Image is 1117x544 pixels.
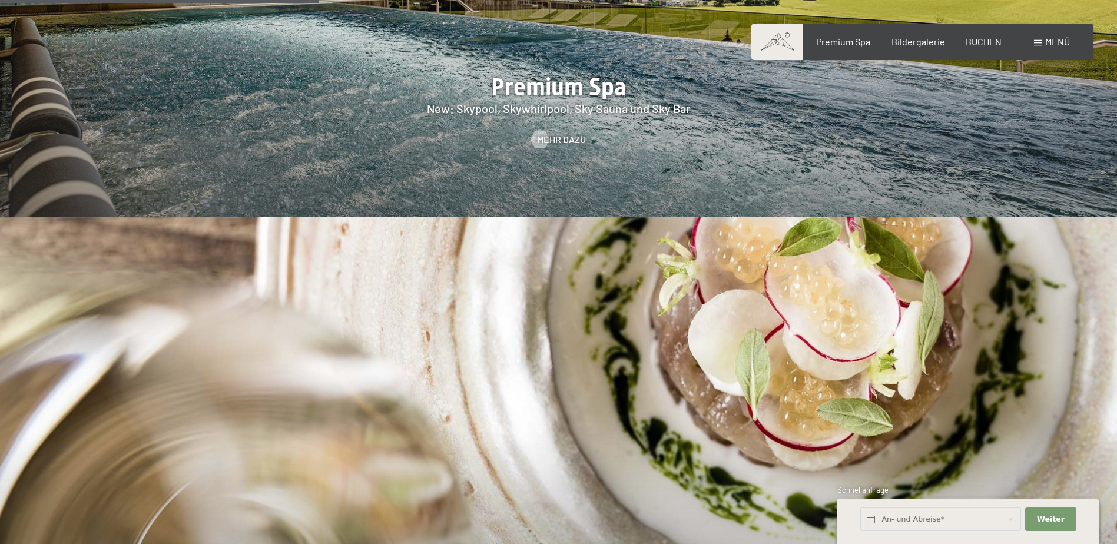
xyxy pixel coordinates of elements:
span: Weiter [1037,514,1065,525]
a: BUCHEN [966,36,1002,47]
a: Bildergalerie [891,36,945,47]
span: Mehr dazu [537,133,586,146]
button: Weiter [1025,507,1076,532]
span: Schnellanfrage [837,485,889,495]
span: Menü [1045,36,1070,47]
a: Mehr dazu [531,133,586,146]
a: Premium Spa [816,36,870,47]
